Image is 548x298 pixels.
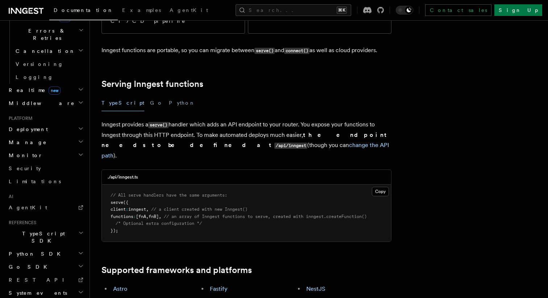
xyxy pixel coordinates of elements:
[6,126,48,133] span: Deployment
[6,230,78,244] span: TypeScript SDK
[6,100,75,107] span: Middleware
[6,227,85,247] button: TypeScript SDK
[6,250,65,257] span: Python SDK
[6,97,85,110] button: Middleware
[9,165,41,171] span: Security
[6,194,13,200] span: AI
[13,24,85,45] button: Errors & Retries
[6,84,85,97] button: Realtimenew
[13,71,85,84] a: Logging
[146,207,149,212] span: ,
[165,2,212,20] a: AgentKit
[126,207,128,212] span: :
[494,4,542,16] a: Sign Up
[111,193,227,198] span: // All serve handlers have the same arguments:
[146,214,149,219] span: ,
[149,214,159,219] span: fnB]
[111,214,133,219] span: functions
[16,74,53,80] span: Logging
[108,174,138,180] h3: ./api/inngest.ts
[170,7,208,13] span: AgentKit
[101,95,144,111] button: TypeScript
[16,61,63,67] span: Versioning
[6,260,85,273] button: Go SDK
[236,4,351,16] button: Search...⌘K
[9,205,47,210] span: AgentKit
[284,48,310,54] code: connect()
[118,2,165,20] a: Examples
[101,119,391,161] p: Inngest provides a handler which adds an API endpoint to your router. You expose your functions t...
[148,122,169,128] code: serve()
[6,289,67,297] span: System events
[128,207,146,212] span: inngest
[337,7,347,14] kbd: ⌘K
[210,285,228,292] a: Fastify
[6,87,61,94] span: Realtime
[396,6,413,14] button: Toggle dark mode
[6,136,85,149] button: Manage
[6,139,47,146] span: Manage
[113,285,127,292] a: Astro
[13,45,85,58] button: Cancellation
[151,207,248,212] span: // a client created with new Inngest()
[13,58,85,71] a: Versioning
[169,95,195,111] button: Python
[136,214,146,219] span: [fnA
[6,152,43,159] span: Monitor
[13,47,75,55] span: Cancellation
[111,228,118,233] span: });
[306,285,325,292] a: NestJS
[9,277,70,283] span: REST API
[122,7,161,13] span: Examples
[111,207,126,212] span: client
[54,7,113,13] span: Documentation
[6,273,85,286] a: REST API
[123,200,128,205] span: ({
[6,149,85,162] button: Monitor
[164,214,367,219] span: // an array of Inngest functions to serve, created with inngest.createFunction()
[6,201,85,214] a: AgentKit
[6,220,36,226] span: References
[274,143,307,149] code: /api/inngest
[6,175,85,188] a: Limitations
[254,48,275,54] code: serve()
[13,27,79,42] span: Errors & Retries
[6,123,85,136] button: Deployment
[101,45,391,56] p: Inngest functions are portable, so you can migrate between and as well as cloud providers.
[6,162,85,175] a: Security
[159,214,161,219] span: ,
[6,247,85,260] button: Python SDK
[49,2,118,20] a: Documentation
[425,4,491,16] a: Contact sales
[133,214,136,219] span: :
[49,87,61,95] span: new
[9,179,61,184] span: Limitations
[111,200,123,205] span: serve
[150,95,163,111] button: Go
[6,263,51,270] span: Go SDK
[101,79,203,89] a: Serving Inngest functions
[372,187,389,196] button: Copy
[116,221,202,226] span: /* Optional extra configuration */
[6,116,33,121] span: Platform
[101,265,252,275] a: Supported frameworks and platforms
